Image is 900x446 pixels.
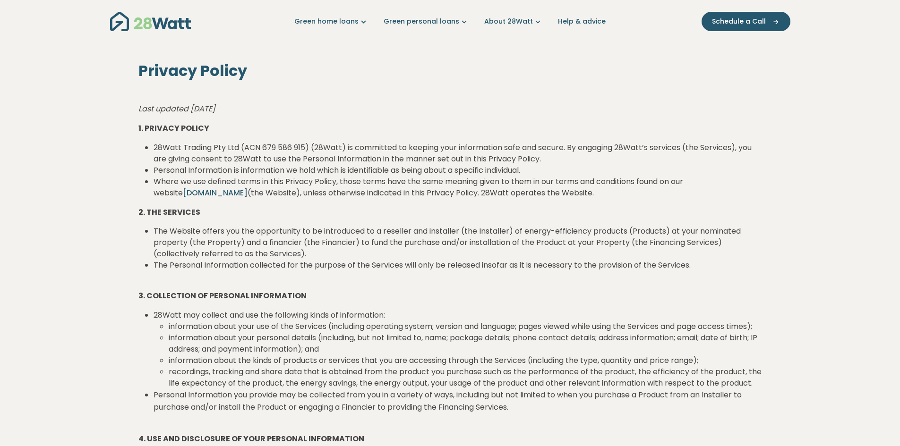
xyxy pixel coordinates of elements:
a: Green home loans [294,17,369,26]
img: 28Watt [110,12,191,31]
li: Personal Information is information we hold which is identifiable as being about a specific indiv... [154,165,762,176]
li: Where we use defined terms in this Privacy Policy, those terms have the same meaning given to the... [154,176,762,199]
li: 28Watt may collect and use the following kinds of information: [154,310,762,389]
li: information about your use of the Services (including operating system; version and language; pag... [169,321,762,332]
em: Last updated [DATE] [138,103,215,114]
li: The Personal Information collected for the purpose of the Services will only be released insofar ... [154,260,762,282]
li: The Website offers you the opportunity to be introduced to a reseller and installer (the Installe... [154,226,762,260]
nav: Main navigation [110,9,790,34]
li: information about your personal details (including, but not limited to, name; package details; ph... [169,332,762,355]
strong: 3. COLLECTION OF PERSONAL INFORMATION [138,290,307,301]
h1: Privacy Policy [138,62,762,80]
li: information about the kinds of products or services that you are accessing through the Services (... [169,355,762,366]
strong: 1. PRIVACY POLICY [138,123,209,134]
p: Personal Information you provide may be collected from you in a variety of ways, including but no... [154,389,762,425]
li: 28Watt Trading Pty Ltd (ACN 679 586 915) (28Watt) is committed to keeping your information safe a... [154,142,762,165]
strong: 2. THE SERVICES [138,207,200,218]
span: Schedule a Call [712,17,766,26]
button: Schedule a Call [702,12,790,31]
li: recordings, tracking and share data that is obtained from the product you purchase such as the pe... [169,366,762,389]
a: Green personal loans [384,17,469,26]
a: Help & advice [558,17,606,26]
strong: 4. USE AND DISCLOSURE OF YOUR PERSONAL INFORMATION [138,433,364,444]
a: About 28Watt [484,17,543,26]
a: [DOMAIN_NAME] [183,187,248,198]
